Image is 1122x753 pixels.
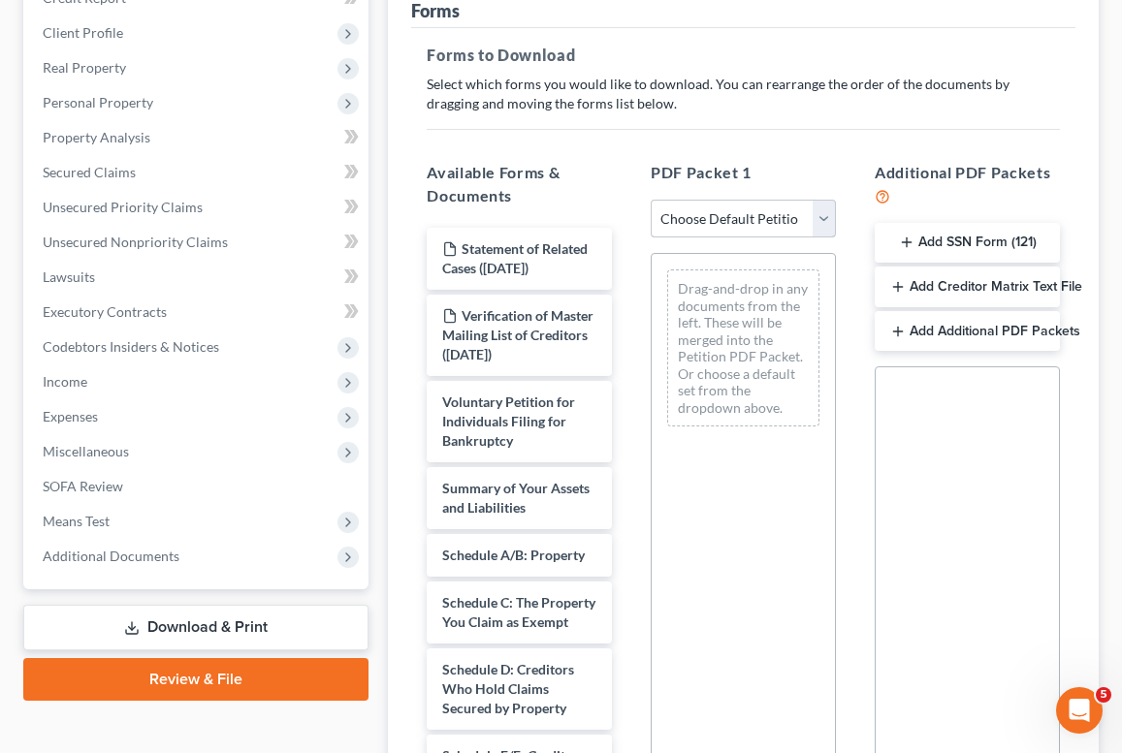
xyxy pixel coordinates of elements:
a: Download & Print [23,605,369,650]
span: Income [43,373,87,390]
h5: Forms to Download [427,44,1060,67]
iframe: Intercom live chat [1056,687,1103,734]
h5: PDF Packet 1 [651,161,836,184]
span: Lawsuits [43,268,95,285]
span: Means Test [43,513,110,529]
span: Miscellaneous [43,443,129,459]
span: Property Analysis [43,129,150,145]
button: Add Creditor Matrix Text File [875,267,1060,307]
a: Unsecured Nonpriority Claims [27,225,369,260]
a: Review & File [23,658,369,701]
span: 5 [1096,687,1111,703]
a: Executory Contracts [27,295,369,329]
span: Real Property [43,59,126,76]
span: Secured Claims [43,164,136,180]
span: Expenses [43,408,98,424]
a: Lawsuits [27,260,369,295]
span: Voluntary Petition for Individuals Filing for Bankruptcy [442,393,575,449]
button: Add Additional PDF Packets [875,311,1060,352]
span: Additional Documents [43,548,179,564]
span: Codebtors Insiders & Notices [43,338,219,355]
span: Schedule D: Creditors Who Hold Claims Secured by Property [442,661,574,716]
p: Select which forms you would like to download. You can rearrange the order of the documents by dr... [427,75,1060,113]
h5: Available Forms & Documents [427,161,612,207]
span: Unsecured Priority Claims [43,199,203,215]
span: Verification of Master Mailing List of Creditors ([DATE]) [442,307,593,362]
a: Secured Claims [27,155,369,190]
span: Personal Property [43,94,153,110]
span: SOFA Review [43,478,123,494]
span: Summary of Your Assets and Liabilities [442,480,590,516]
span: Schedule A/B: Property [442,547,585,563]
span: Schedule C: The Property You Claim as Exempt [442,594,595,630]
div: Drag-and-drop in any documents from the left. These will be merged into the Petition PDF Packet. ... [667,269,819,426]
a: Property Analysis [27,120,369,155]
span: Executory Contracts [43,303,167,320]
button: Add SSN Form (121) [875,223,1060,264]
h5: Additional PDF Packets [875,161,1060,207]
a: Unsecured Priority Claims [27,190,369,225]
a: SOFA Review [27,469,369,504]
span: Unsecured Nonpriority Claims [43,234,228,250]
span: Client Profile [43,24,123,41]
span: Statement of Related Cases ([DATE]) [442,240,588,276]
